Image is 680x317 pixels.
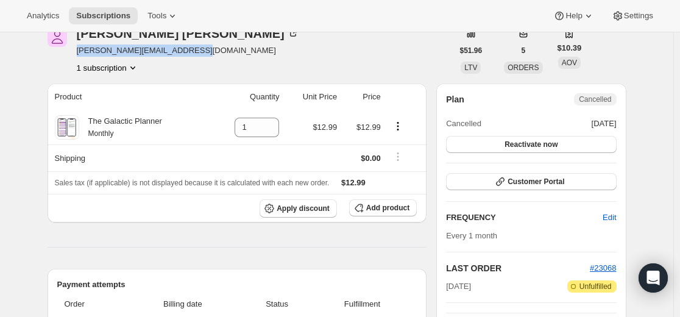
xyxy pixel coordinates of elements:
[88,129,114,138] small: Monthly
[639,263,668,293] div: Open Intercom Messenger
[453,42,490,59] button: $51.96
[27,11,59,21] span: Analytics
[341,84,384,110] th: Price
[446,212,603,224] h2: FREQUENCY
[77,62,139,74] button: Product actions
[361,154,381,163] span: $0.00
[592,118,617,130] span: [DATE]
[55,179,330,187] span: Sales tax (if applicable) is not displayed because it is calculated with each new order.
[56,115,77,140] img: product img
[460,46,483,55] span: $51.96
[546,7,601,24] button: Help
[562,59,577,67] span: AOV
[147,11,166,21] span: Tools
[514,42,533,59] button: 5
[508,177,564,187] span: Customer Portal
[349,199,417,216] button: Add product
[19,7,66,24] button: Analytics
[590,262,616,274] button: #23068
[388,150,408,163] button: Shipping actions
[356,123,381,132] span: $12.99
[464,63,477,72] span: LTV
[624,11,653,21] span: Settings
[604,7,661,24] button: Settings
[140,7,186,24] button: Tools
[48,27,67,47] span: Pierce Renbarger
[522,46,526,55] span: 5
[508,63,539,72] span: ORDERS
[579,94,611,104] span: Cancelled
[603,212,616,224] span: Edit
[315,298,409,310] span: Fulfillment
[558,42,582,54] span: $10.39
[126,298,239,310] span: Billing date
[69,7,138,24] button: Subscriptions
[388,119,408,133] button: Product actions
[579,282,612,291] span: Unfulfilled
[260,199,337,218] button: Apply discount
[211,84,283,110] th: Quantity
[48,144,211,171] th: Shipping
[48,84,211,110] th: Product
[283,84,341,110] th: Unit Price
[565,11,582,21] span: Help
[446,136,616,153] button: Reactivate now
[79,115,162,140] div: The Galactic Planner
[77,45,299,57] span: [PERSON_NAME][EMAIL_ADDRESS][DOMAIN_NAME]
[446,262,590,274] h2: LAST ORDER
[313,123,337,132] span: $12.99
[77,27,299,40] div: [PERSON_NAME] [PERSON_NAME]
[446,231,497,240] span: Every 1 month
[76,11,130,21] span: Subscriptions
[446,280,471,293] span: [DATE]
[446,118,481,130] span: Cancelled
[446,173,616,190] button: Customer Portal
[57,279,417,291] h2: Payment attempts
[246,298,307,310] span: Status
[277,204,330,213] span: Apply discount
[595,208,623,227] button: Edit
[446,93,464,105] h2: Plan
[341,178,366,187] span: $12.99
[366,203,409,213] span: Add product
[590,263,616,272] a: #23068
[505,140,558,149] span: Reactivate now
